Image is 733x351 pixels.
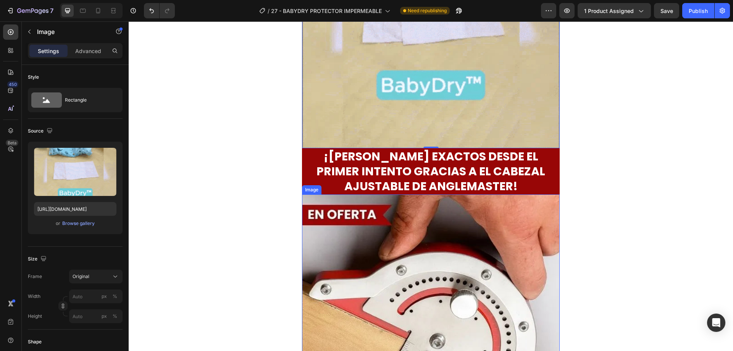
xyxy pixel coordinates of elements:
[69,270,123,283] button: Original
[689,7,708,15] div: Publish
[28,254,48,264] div: Size
[100,292,109,301] button: %
[682,3,714,18] button: Publish
[144,3,175,18] div: Undo/Redo
[177,127,427,173] h2: ¡[PERSON_NAME] EXACTOS DESDE EL PRIMER INTENTO GRACIAS A EL CABEZAL AJUSTABLE DE ANGLEMASTER!
[102,313,107,320] div: px
[50,6,53,15] p: 7
[100,312,109,321] button: %
[129,21,733,351] iframe: Design area
[56,219,60,228] span: or
[28,313,42,320] label: Height
[37,27,102,36] p: Image
[28,293,40,300] label: Width
[28,273,42,280] label: Frame
[28,126,54,136] div: Source
[271,7,382,15] span: 27 - BABYDRY PROTECTOR IMPERMEABLE
[73,273,89,280] span: Original
[707,314,725,332] div: Open Intercom Messenger
[34,202,116,216] input: https://example.com/image.jpg
[113,293,117,300] div: %
[34,148,116,196] img: preview-image
[38,47,59,55] p: Settings
[3,3,57,18] button: 7
[75,47,101,55] p: Advanced
[584,7,634,15] span: 1 product assigned
[28,74,39,81] div: Style
[578,3,651,18] button: 1 product assigned
[69,290,123,303] input: px%
[654,3,679,18] button: Save
[110,312,119,321] button: px
[6,140,18,146] div: Beta
[28,338,42,345] div: Shape
[175,165,191,172] div: Image
[102,293,107,300] div: px
[7,81,18,87] div: 450
[408,7,447,14] span: Need republishing
[113,313,117,320] div: %
[110,292,119,301] button: px
[268,7,270,15] span: /
[69,309,123,323] input: px%
[62,220,95,227] button: Browse gallery
[660,8,673,14] span: Save
[65,91,111,109] div: Rectangle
